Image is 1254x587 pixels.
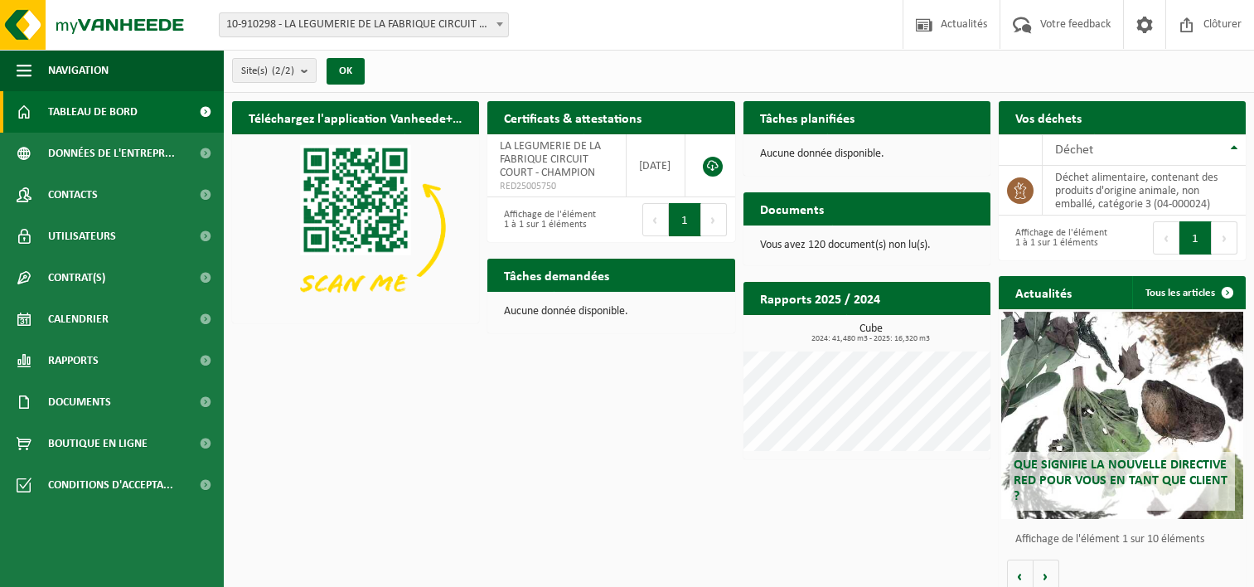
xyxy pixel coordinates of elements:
div: Affichage de l'élément 1 à 1 sur 1 éléments [1007,220,1114,256]
button: Site(s)(2/2) [232,58,317,83]
h2: Certificats & attestations [487,101,658,133]
span: Conditions d'accepta... [48,464,173,506]
p: Aucune donnée disponible. [504,306,718,318]
a: Consulter les rapports [846,314,989,347]
a: Tous les articles [1132,276,1244,309]
div: Affichage de l'élément 1 à 1 sur 1 éléments [496,201,603,238]
button: Previous [1153,221,1179,255]
p: Affichage de l'élément 1 sur 10 éléments [1015,534,1237,546]
h2: Rapports 2025 / 2024 [743,282,897,314]
span: Calendrier [48,298,109,340]
span: Site(s) [241,59,294,84]
span: Tableau de bord [48,91,138,133]
span: Déchet [1055,143,1093,157]
h2: Téléchargez l'application Vanheede+ maintenant! [232,101,479,133]
span: Navigation [48,50,109,91]
p: Aucune donnée disponible. [760,148,974,160]
button: 1 [1179,221,1212,255]
button: 1 [669,203,701,236]
button: OK [327,58,365,85]
span: 10-910298 - LA LEGUMERIE DE LA FABRIQUE CIRCUIT COURT - CHAMPION [219,12,509,37]
td: déchet alimentaire, contenant des produits d'origine animale, non emballé, catégorie 3 (04-000024) [1043,166,1246,216]
h2: Documents [743,192,840,225]
span: Contacts [48,174,98,216]
span: Documents [48,381,111,423]
span: Données de l'entrepr... [48,133,175,174]
span: Rapports [48,340,99,381]
button: Next [701,203,727,236]
img: Download de VHEPlus App [232,134,479,320]
span: RED25005750 [500,180,613,193]
span: 2024: 41,480 m3 - 2025: 16,320 m3 [752,335,990,343]
h2: Tâches planifiées [743,101,871,133]
span: Utilisateurs [48,216,116,257]
h3: Cube [752,323,990,343]
h2: Vos déchets [999,101,1098,133]
span: 10-910298 - LA LEGUMERIE DE LA FABRIQUE CIRCUIT COURT - CHAMPION [220,13,508,36]
span: Contrat(s) [48,257,105,298]
a: Que signifie la nouvelle directive RED pour vous en tant que client ? [1001,312,1243,519]
span: LA LEGUMERIE DE LA FABRIQUE CIRCUIT COURT - CHAMPION [500,140,601,179]
p: Vous avez 120 document(s) non lu(s). [760,240,974,251]
td: [DATE] [627,134,685,197]
h2: Tâches demandées [487,259,626,291]
span: Boutique en ligne [48,423,148,464]
count: (2/2) [272,65,294,76]
button: Previous [642,203,669,236]
h2: Actualités [999,276,1088,308]
span: Que signifie la nouvelle directive RED pour vous en tant que client ? [1014,458,1227,503]
button: Next [1212,221,1237,255]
